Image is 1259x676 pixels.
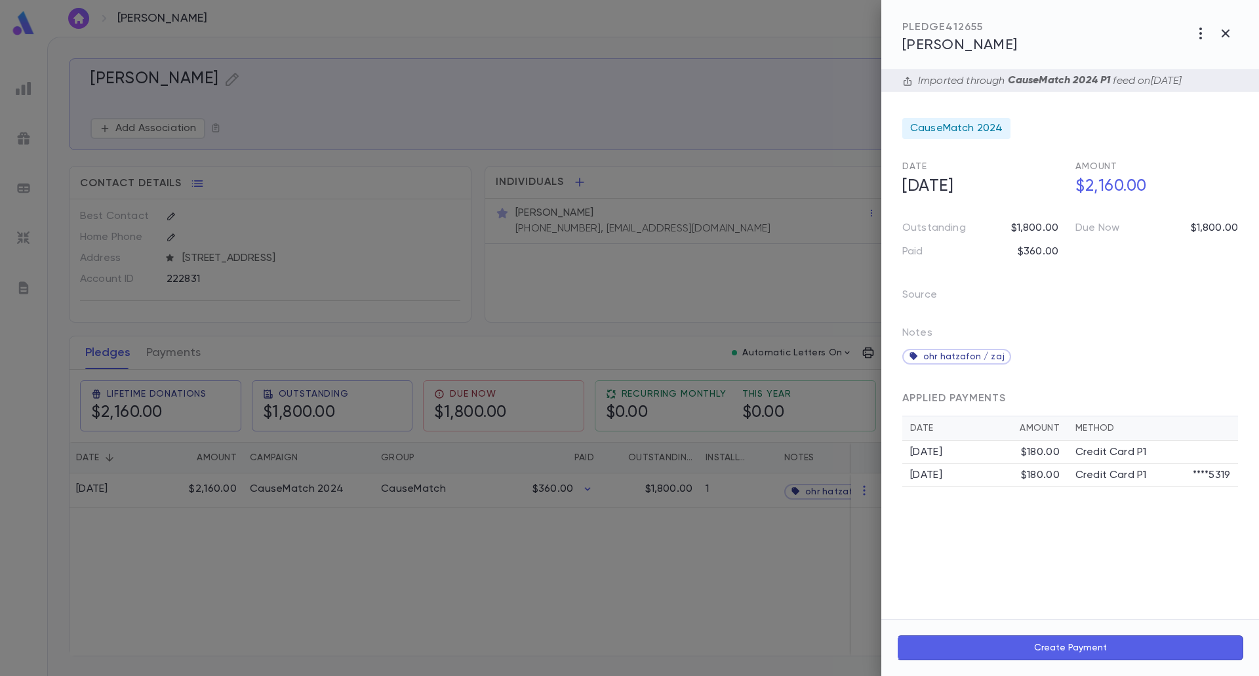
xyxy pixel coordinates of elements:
[894,173,1065,201] h5: [DATE]
[1021,469,1060,482] div: $180.00
[1005,74,1113,88] p: CauseMatch 2024 P1
[902,118,1010,139] div: CauseMatch 2024
[913,74,1182,88] div: Imported through feed on [DATE]
[902,38,1018,52] span: [PERSON_NAME]
[1075,469,1146,482] p: Credit Card P1
[923,351,1005,362] span: ohr hatzafon / zaj
[910,423,1020,433] div: Date
[910,469,1021,482] div: [DATE]
[902,162,927,171] span: Date
[1018,245,1058,258] p: $360.00
[1075,162,1117,171] span: Amount
[1068,173,1238,201] h5: $2,160.00
[1020,423,1060,433] div: Amount
[910,446,1021,459] div: [DATE]
[897,635,1243,660] button: Create Payment
[910,122,1003,135] span: CauseMatch 2024
[1068,416,1238,441] th: Method
[902,245,923,258] p: Paid
[1075,222,1119,235] p: Due Now
[902,285,958,311] p: Source
[902,393,1006,404] span: APPLIED PAYMENTS
[902,327,932,345] p: Notes
[1191,222,1238,235] p: $1,800.00
[1075,446,1146,459] p: Credit Card P1
[902,222,966,235] p: Outstanding
[902,21,1018,34] div: PLEDGE 412655
[1011,222,1058,235] p: $1,800.00
[1021,446,1060,459] div: $180.00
